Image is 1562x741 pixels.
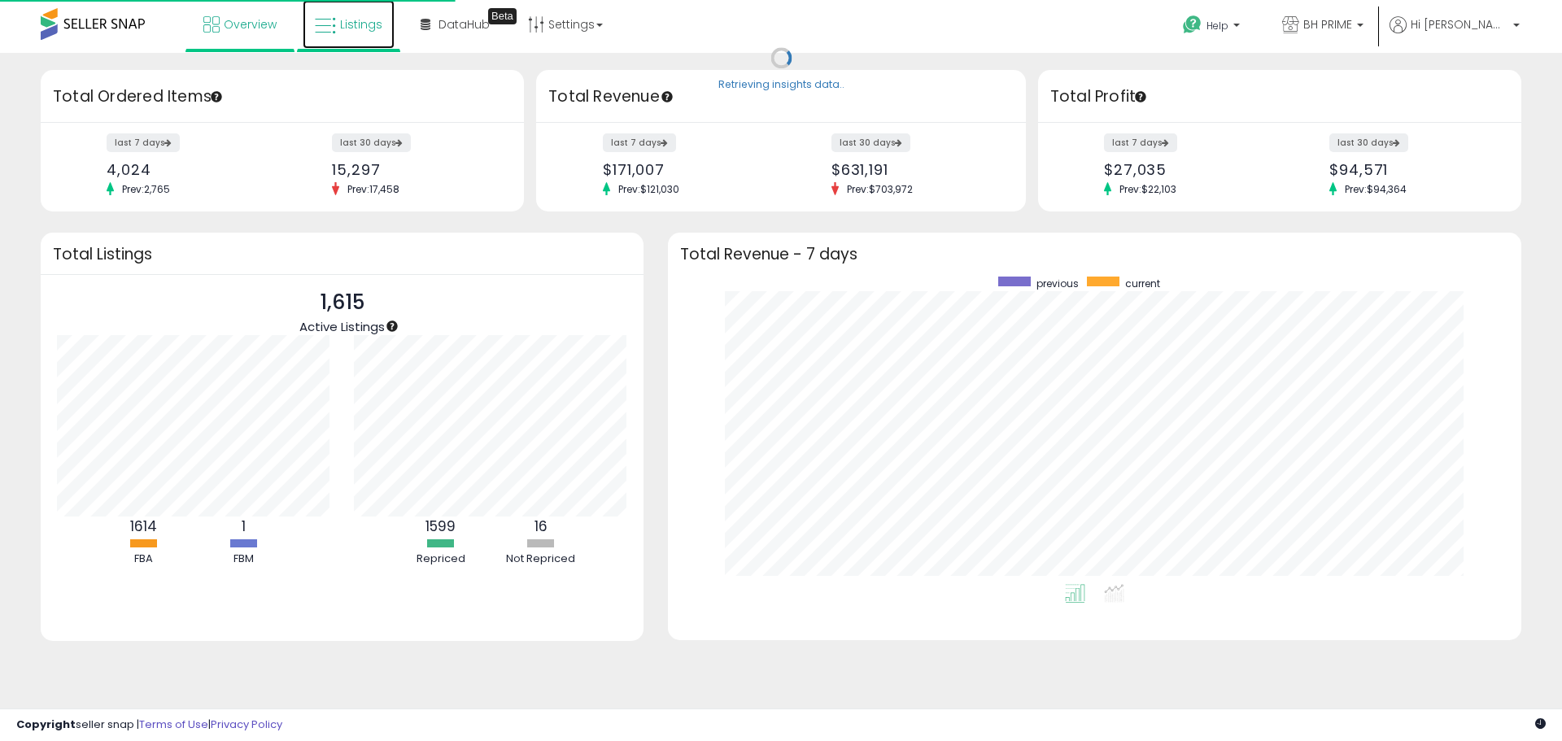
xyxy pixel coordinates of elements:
span: Prev: $94,364 [1337,182,1415,196]
span: Prev: 2,765 [114,182,178,196]
b: 1614 [130,517,157,536]
div: FBA [94,551,192,567]
label: last 7 days [107,133,180,152]
div: $27,035 [1104,161,1267,178]
h3: Total Profit [1050,85,1509,108]
a: Help [1170,2,1256,53]
div: 15,297 [332,161,495,178]
span: Listings [340,16,382,33]
span: Prev: $703,972 [839,182,921,196]
div: $171,007 [603,161,769,178]
div: Retrieving insights data.. [718,78,844,93]
div: $94,571 [1329,161,1493,178]
span: Prev: $121,030 [610,182,687,196]
h3: Total Revenue [548,85,1014,108]
strong: Copyright [16,717,76,732]
div: FBM [194,551,292,567]
div: Not Repriced [492,551,590,567]
p: 1,615 [299,287,385,318]
label: last 30 days [831,133,910,152]
i: Get Help [1182,15,1202,35]
label: last 30 days [332,133,411,152]
div: Repriced [392,551,490,567]
a: Privacy Policy [211,717,282,732]
span: Prev: $22,103 [1111,182,1185,196]
div: Tooltip anchor [385,319,399,333]
span: previous [1036,277,1079,290]
label: last 7 days [603,133,676,152]
h3: Total Listings [53,248,631,260]
div: Tooltip anchor [660,89,674,104]
span: current [1125,277,1160,290]
span: BH PRIME [1303,16,1352,33]
b: 16 [534,517,548,536]
div: Tooltip anchor [209,89,224,104]
span: DataHub [438,16,490,33]
h3: Total Revenue - 7 days [680,248,1509,260]
div: Tooltip anchor [1133,89,1148,104]
div: Tooltip anchor [488,8,517,24]
div: seller snap | | [16,717,282,733]
h3: Total Ordered Items [53,85,512,108]
a: Terms of Use [139,717,208,732]
span: Help [1206,19,1228,33]
label: last 30 days [1329,133,1408,152]
span: Hi [PERSON_NAME] [1411,16,1508,33]
div: $631,191 [831,161,997,178]
label: last 7 days [1104,133,1177,152]
span: Overview [224,16,277,33]
span: Prev: 17,458 [339,182,408,196]
span: Active Listings [299,318,385,335]
a: Hi [PERSON_NAME] [1390,16,1520,53]
div: 4,024 [107,161,270,178]
b: 1 [242,517,246,536]
b: 1599 [425,517,456,536]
